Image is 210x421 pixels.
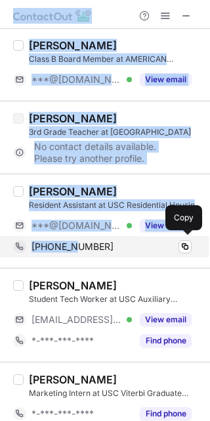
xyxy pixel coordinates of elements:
[31,241,114,253] span: [PHONE_NUMBER]
[13,8,92,24] img: ContactOut v5.3.10
[31,314,122,326] span: [EMAIL_ADDRESS][DOMAIN_NAME]
[29,112,117,125] div: [PERSON_NAME]
[13,142,202,163] div: No contact details available. Please try another profile.
[140,407,192,420] button: Reveal Button
[29,199,202,211] div: Resident Assistant at USC Residential Housing Association
[140,73,192,86] button: Reveal Button
[29,126,202,138] div: 3rd Grade Teacher at [GEOGRAPHIC_DATA]
[31,220,122,232] span: ***@[DOMAIN_NAME]
[140,313,192,326] button: Reveal Button
[29,279,117,292] div: [PERSON_NAME]
[140,334,192,347] button: Reveal Button
[29,373,117,386] div: [PERSON_NAME]
[29,293,202,305] div: Student Tech Worker at USC Auxiliary Services
[29,387,202,399] div: Marketing Intern at USC Viterbi Graduate Programs
[140,219,192,232] button: Reveal Button
[29,39,117,52] div: [PERSON_NAME]
[29,185,117,198] div: [PERSON_NAME]
[29,53,202,65] div: Class B Board Member at AMERICAN ARMOURED FOUNDATION INC
[31,74,122,86] span: ***@[DOMAIN_NAME]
